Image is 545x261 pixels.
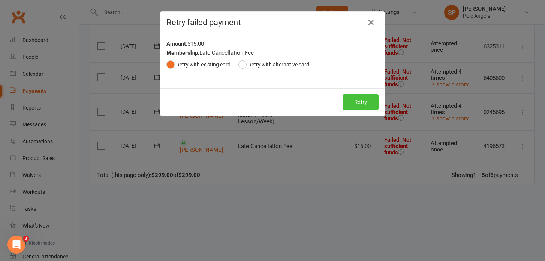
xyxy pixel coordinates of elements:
[365,16,377,28] button: Close
[166,48,379,57] div: Late Cancellation Fee
[7,235,25,253] iframe: Intercom live chat
[166,18,379,27] h4: Retry failed payment
[166,40,187,47] strong: Amount:
[238,57,309,72] button: Retry with alternative card
[166,49,199,56] strong: Membership:
[343,94,379,110] button: Retry
[166,39,379,48] div: $15.00
[166,57,231,72] button: Retry with existing card
[23,235,29,241] span: 3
